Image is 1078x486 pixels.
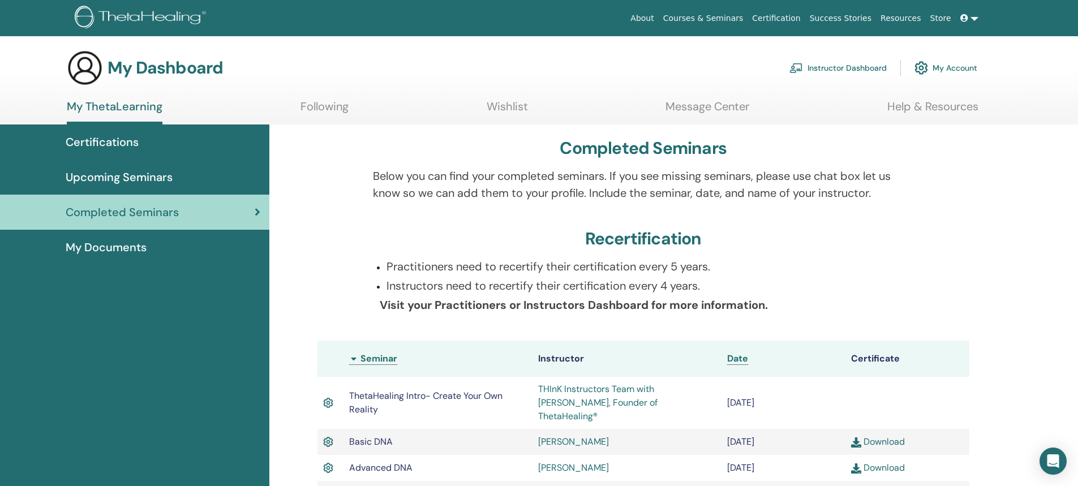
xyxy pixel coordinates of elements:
img: logo.png [75,6,210,31]
a: Resources [876,8,926,29]
a: Download [851,462,905,474]
th: Instructor [532,341,721,377]
a: Instructor Dashboard [789,55,887,80]
span: ThetaHealing Intro- Create Your Own Reality [349,390,503,415]
span: Advanced DNA [349,462,413,474]
a: [PERSON_NAME] [538,462,609,474]
img: cog.svg [914,58,928,78]
td: [DATE] [721,455,845,481]
img: Active Certificate [323,461,333,475]
span: Basic DNA [349,436,393,448]
img: Active Certificate [323,395,333,410]
span: Date [727,352,748,364]
p: Instructors need to recertify their certification every 4 years. [386,277,913,294]
b: Visit your Practitioners or Instructors Dashboard for more information. [380,298,768,312]
a: Download [851,436,905,448]
a: Success Stories [805,8,876,29]
th: Certificate [845,341,969,377]
a: Message Center [665,100,749,122]
a: Store [926,8,956,29]
td: [DATE] [721,377,845,429]
img: download.svg [851,437,861,448]
a: My Account [914,55,977,80]
a: My ThetaLearning [67,100,162,124]
div: Open Intercom Messenger [1040,448,1067,475]
span: Certifications [66,134,139,150]
h3: Recertification [585,229,702,249]
img: Active Certificate [323,435,333,449]
a: [PERSON_NAME] [538,436,609,448]
a: Wishlist [487,100,528,122]
a: Help & Resources [887,100,978,122]
img: chalkboard-teacher.svg [789,63,803,73]
a: Date [727,352,748,365]
a: Certification [748,8,805,29]
a: THInK Instructors Team with [PERSON_NAME], Founder of ThetaHealing® [538,383,658,422]
a: About [626,8,658,29]
img: download.svg [851,463,861,474]
span: Upcoming Seminars [66,169,173,186]
td: [DATE] [721,429,845,455]
h3: My Dashboard [108,58,223,78]
span: My Documents [66,239,147,256]
p: Below you can find your completed seminars. If you see missing seminars, please use chat box let ... [373,167,913,201]
span: Completed Seminars [66,204,179,221]
p: Practitioners need to recertify their certification every 5 years. [386,258,913,275]
a: Courses & Seminars [659,8,748,29]
a: Following [300,100,349,122]
h3: Completed Seminars [560,138,727,158]
img: generic-user-icon.jpg [67,50,103,86]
